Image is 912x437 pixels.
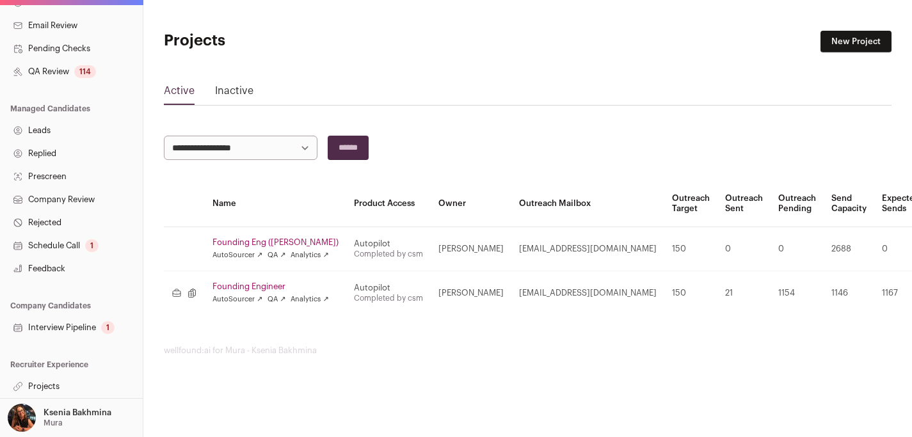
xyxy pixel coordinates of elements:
a: New Project [820,31,892,52]
td: 0 [771,227,824,271]
td: [EMAIL_ADDRESS][DOMAIN_NAME] [511,271,664,315]
td: [PERSON_NAME] [431,271,511,315]
img: 13968079-medium_jpg [8,404,36,432]
button: Open dropdown [5,404,114,432]
div: Autopilot [354,283,423,293]
a: QA ↗ [268,250,285,260]
td: 1154 [771,271,824,315]
td: [PERSON_NAME] [431,227,511,271]
div: 1 [85,239,99,252]
td: 1146 [824,271,874,315]
th: Outreach Target [664,180,717,227]
div: Autopilot [354,239,423,249]
td: 0 [717,227,771,271]
p: Ksenia Bakhmina [44,408,111,418]
a: AutoSourcer ↗ [212,250,262,260]
a: Completed by csm [354,294,423,302]
a: Active [164,83,195,104]
a: Analytics ↗ [291,294,328,305]
div: 1 [101,321,115,334]
td: 150 [664,227,717,271]
th: Name [205,180,346,227]
a: Analytics ↗ [291,250,328,260]
a: Inactive [215,83,253,104]
a: AutoSourcer ↗ [212,294,262,305]
td: 21 [717,271,771,315]
td: 150 [664,271,717,315]
div: 114 [74,65,96,78]
th: Outreach Sent [717,180,771,227]
td: 2688 [824,227,874,271]
th: Outreach Pending [771,180,824,227]
th: Outreach Mailbox [511,180,664,227]
h1: Projects [164,31,406,51]
a: Completed by csm [354,250,423,258]
footer: wellfound:ai for Mura - Ksenia Bakhmina [164,346,892,356]
a: QA ↗ [268,294,285,305]
th: Owner [431,180,511,227]
a: Founding Engineer [212,282,339,292]
th: Product Access [346,180,431,227]
th: Send Capacity [824,180,874,227]
td: [EMAIL_ADDRESS][DOMAIN_NAME] [511,227,664,271]
a: Founding Eng ([PERSON_NAME]) [212,237,339,248]
p: Mura [44,418,63,428]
